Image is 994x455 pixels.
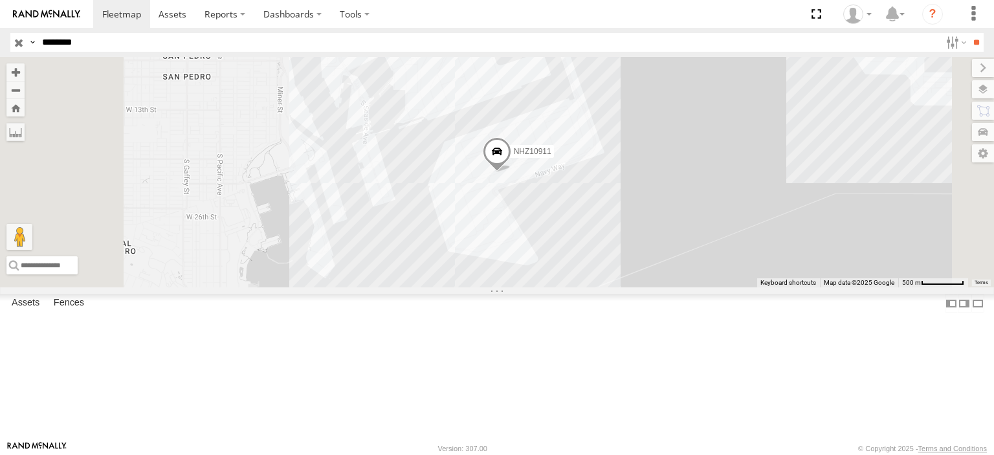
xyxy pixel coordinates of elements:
a: Visit our Website [7,442,67,455]
label: Dock Summary Table to the Right [958,294,971,313]
label: Dock Summary Table to the Left [945,294,958,313]
div: Version: 307.00 [438,445,487,452]
label: Search Filter Options [941,33,969,52]
span: 500 m [902,279,921,286]
label: Assets [5,294,46,313]
button: Map Scale: 500 m per 63 pixels [898,278,968,287]
a: Terms and Conditions [918,445,987,452]
span: Map data ©2025 Google [824,279,894,286]
label: Hide Summary Table [971,294,984,313]
label: Measure [6,123,25,141]
label: Map Settings [972,144,994,162]
div: © Copyright 2025 - [858,445,987,452]
label: Fences [47,294,91,313]
div: Zulema McIntosch [839,5,876,24]
i: ? [922,4,943,25]
a: Terms (opens in new tab) [975,280,988,285]
button: Zoom Home [6,99,25,117]
button: Drag Pegman onto the map to open Street View [6,224,32,250]
span: NHZ10911 [514,147,551,156]
img: rand-logo.svg [13,10,80,19]
button: Zoom in [6,63,25,81]
button: Zoom out [6,81,25,99]
button: Keyboard shortcuts [760,278,816,287]
label: Search Query [27,33,38,52]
